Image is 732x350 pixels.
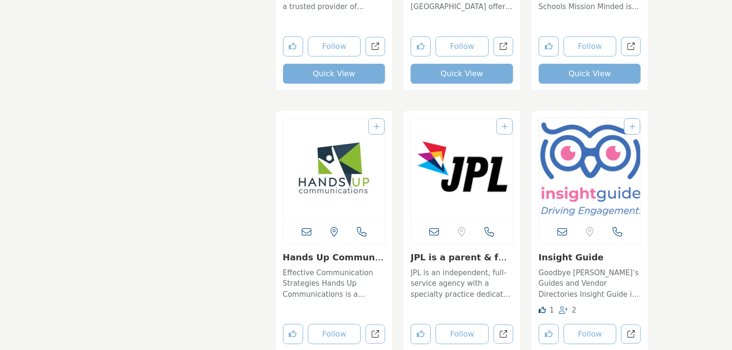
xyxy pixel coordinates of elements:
button: Like listing [539,324,559,344]
button: Follow [436,36,489,57]
a: Open fire-engine-red in new tab [366,37,385,57]
a: Effective Communication Strategies Hands Up Communications is a communication consultancy special... [283,265,386,300]
button: Quick View [411,64,513,84]
i: Like [539,306,546,314]
a: Open graduway in new tab [494,37,513,57]
h3: JPL is a parent & family marketing focused agency. [411,252,513,263]
p: Goodbye [PERSON_NAME]’s Guides and Vendor Directories Insight Guide is a business marketplace pla... [539,268,641,300]
button: Follow [436,324,489,344]
img: JPL is a parent & family marketing focused agency. [411,118,513,219]
a: JPL is a parent & fa... [411,252,507,273]
div: Followers [559,305,577,316]
button: Follow [308,324,361,344]
p: Effective Communication Strategies Hands Up Communications is a communication consultancy special... [283,268,386,300]
a: Open Listing in new tab [283,118,385,219]
button: Follow [564,324,617,344]
h3: Hands Up Communications [283,252,386,263]
span: 2 [572,306,577,315]
p: JPL is an independent, full-service agency with a specialty practice dedicated to Parent & Family... [411,268,513,300]
a: Add To List [502,123,508,130]
a: Open insight-guide in new tab [621,325,641,344]
a: Open jpl in new tab [494,325,513,344]
img: Insight Guide [539,118,641,219]
button: Like listing [539,36,559,57]
a: Open Listing in new tab [539,118,641,219]
a: Goodbye [PERSON_NAME]’s Guides and Vendor Directories Insight Guide is a business marketplace pla... [539,265,641,300]
a: Add To List [629,123,635,130]
button: Like listing [283,36,303,57]
a: Add To List [374,123,379,130]
h3: Insight Guide [539,252,641,263]
img: Hands Up Communications [283,118,385,219]
span: 1 [550,306,555,315]
button: Follow [308,36,361,57]
button: Like listing [411,324,431,344]
a: Hands Up Communicati... [283,252,384,273]
a: Insight Guide [539,252,604,262]
a: JPL is an independent, full-service agency with a specialty practice dedicated to Parent & Family... [411,265,513,300]
button: Quick View [539,64,641,84]
button: Quick View [283,64,386,84]
a: Open hands-up-communications in new tab [366,325,385,344]
button: Like listing [411,36,431,57]
button: Follow [564,36,617,57]
a: Open mission-minded in new tab [621,37,641,57]
a: Open Listing in new tab [411,118,513,219]
button: Like listing [283,324,303,344]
